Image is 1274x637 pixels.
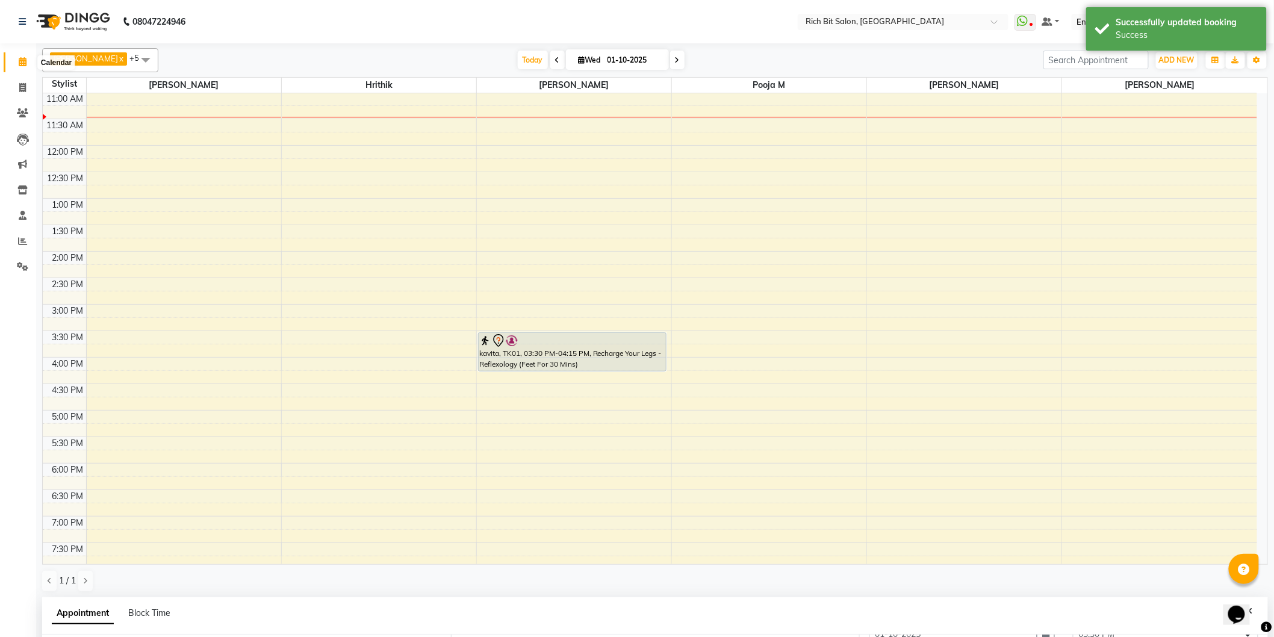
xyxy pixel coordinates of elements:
div: 1:00 PM [50,199,86,211]
span: [PERSON_NAME] [867,78,1061,93]
div: Calendar [38,55,75,70]
div: Success [1116,29,1258,42]
span: Appointment [52,603,114,624]
img: logo [31,5,113,39]
div: 1:30 PM [50,225,86,238]
span: +5 [129,53,148,63]
div: 6:30 PM [50,490,86,503]
div: 7:00 PM [50,517,86,529]
div: 4:30 PM [50,384,86,397]
span: [PERSON_NAME] [87,78,281,93]
div: 7:30 PM [50,543,86,556]
div: 6:00 PM [50,464,86,476]
div: 11:30 AM [45,119,86,132]
div: 3:30 PM [50,331,86,344]
span: [PERSON_NAME] [54,54,118,63]
div: Successfully updated booking [1116,16,1258,29]
div: 3:00 PM [50,305,86,317]
a: x [118,54,123,63]
div: Stylist [43,78,86,90]
iframe: chat widget [1223,589,1262,625]
span: Pooja m [672,78,866,93]
span: Today [518,51,548,69]
span: [PERSON_NAME] [477,78,671,93]
div: 4:00 PM [50,358,86,370]
span: Wed [576,55,604,64]
div: 12:30 PM [45,172,86,185]
div: 5:00 PM [50,411,86,423]
b: 08047224946 [132,5,185,39]
div: 2:00 PM [50,252,86,264]
span: 1 / 1 [59,574,76,587]
div: 2:30 PM [50,278,86,291]
input: 2025-10-01 [604,51,664,69]
div: 11:00 AM [45,93,86,105]
div: 5:30 PM [50,437,86,450]
span: Block Time [128,607,170,618]
div: 12:00 PM [45,146,86,158]
span: [PERSON_NAME] [1062,78,1257,93]
span: ADD NEW [1159,55,1195,64]
button: ADD NEW [1156,52,1198,69]
span: Hrithik [282,78,476,93]
input: Search Appointment [1043,51,1149,69]
div: kavita, TK01, 03:30 PM-04:15 PM, Recharge Your Legs - Reflexology (Feet For 30 Mins) [479,333,666,371]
